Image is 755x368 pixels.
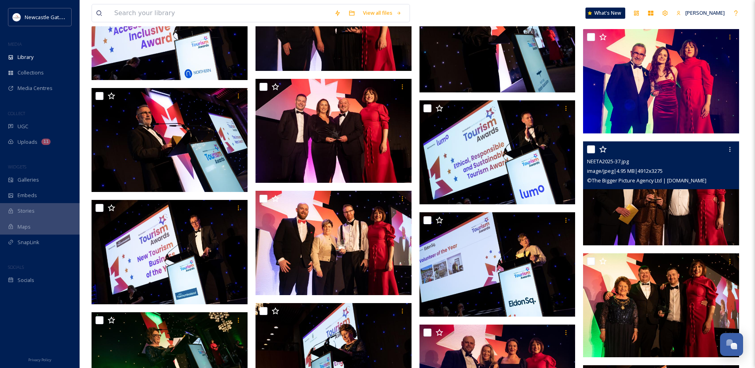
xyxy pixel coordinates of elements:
input: Search your library [110,4,330,22]
span: Library [18,53,33,61]
span: © The Bigger Picture Agency Ltd | [DOMAIN_NAME] [587,177,706,184]
img: NEETA2025-33.jpg [583,253,739,358]
span: Newcastle Gateshead Initiative [25,13,98,21]
img: NEETA2025-35.jpg [256,191,412,295]
span: image/jpeg | 4.95 MB | 4912 x 3275 [587,167,663,174]
a: [PERSON_NAME] [672,5,729,21]
span: NEETA2025-37.jpg [587,158,629,165]
a: View all files [359,5,406,21]
span: Embeds [18,192,37,199]
img: NEETA2025-40.jpg [92,88,248,192]
img: NEETA2025-39.jpg [256,79,412,183]
span: Socials [18,276,34,284]
a: What's New [585,8,625,19]
span: Collections [18,69,44,76]
span: Privacy Policy [28,357,51,362]
img: DqD9wEUd_400x400.jpg [13,13,21,21]
a: Privacy Policy [28,354,51,364]
span: COLLECT [8,110,25,116]
span: Maps [18,223,31,231]
span: MEDIA [8,41,22,47]
span: SnapLink [18,239,39,246]
span: UGC [18,123,28,130]
img: NEETA2025-36.jpg [92,200,248,304]
span: Uploads [18,138,37,146]
span: Stories [18,207,35,215]
span: [PERSON_NAME] [685,9,725,16]
img: NEETA2025-37.jpg [583,141,739,246]
span: SOCIALS [8,264,24,270]
span: WIDGETS [8,164,26,170]
button: Open Chat [720,333,743,356]
img: NEETA2025-38.jpg [419,100,576,205]
img: NEETA2025-34.jpg [419,212,576,317]
span: Galleries [18,176,39,184]
span: Media Centres [18,84,53,92]
img: NEETA2025-42.jpg [583,29,739,133]
div: 11 [41,139,51,145]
